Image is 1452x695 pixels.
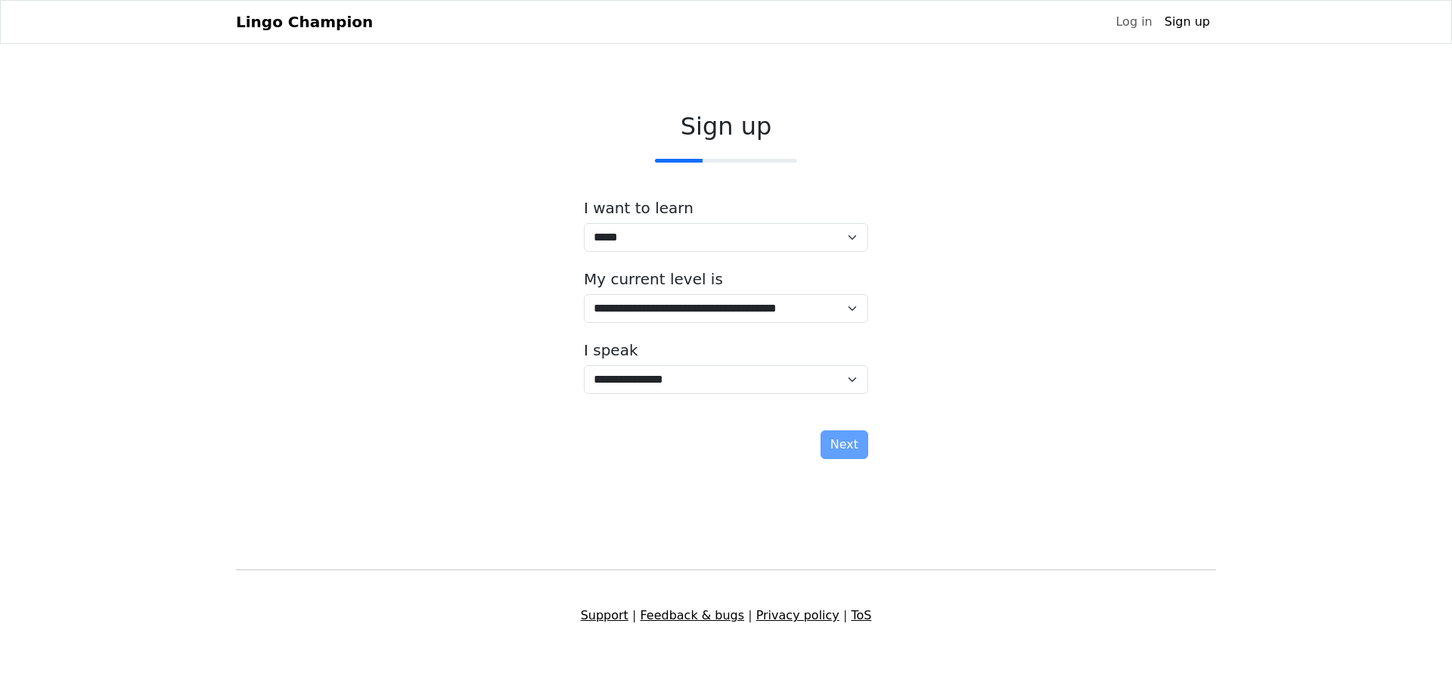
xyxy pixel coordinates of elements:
a: ToS [851,608,871,622]
h2: Sign up [584,112,868,141]
a: Lingo Champion [236,7,373,37]
a: Support [581,608,628,622]
label: I want to learn [584,199,693,217]
a: Privacy policy [756,608,839,622]
label: I speak [584,341,638,359]
a: Log in [1109,7,1158,37]
a: Sign up [1159,7,1216,37]
div: | | | [227,607,1225,625]
label: My current level is [584,270,723,288]
a: Feedback & bugs [640,608,744,622]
